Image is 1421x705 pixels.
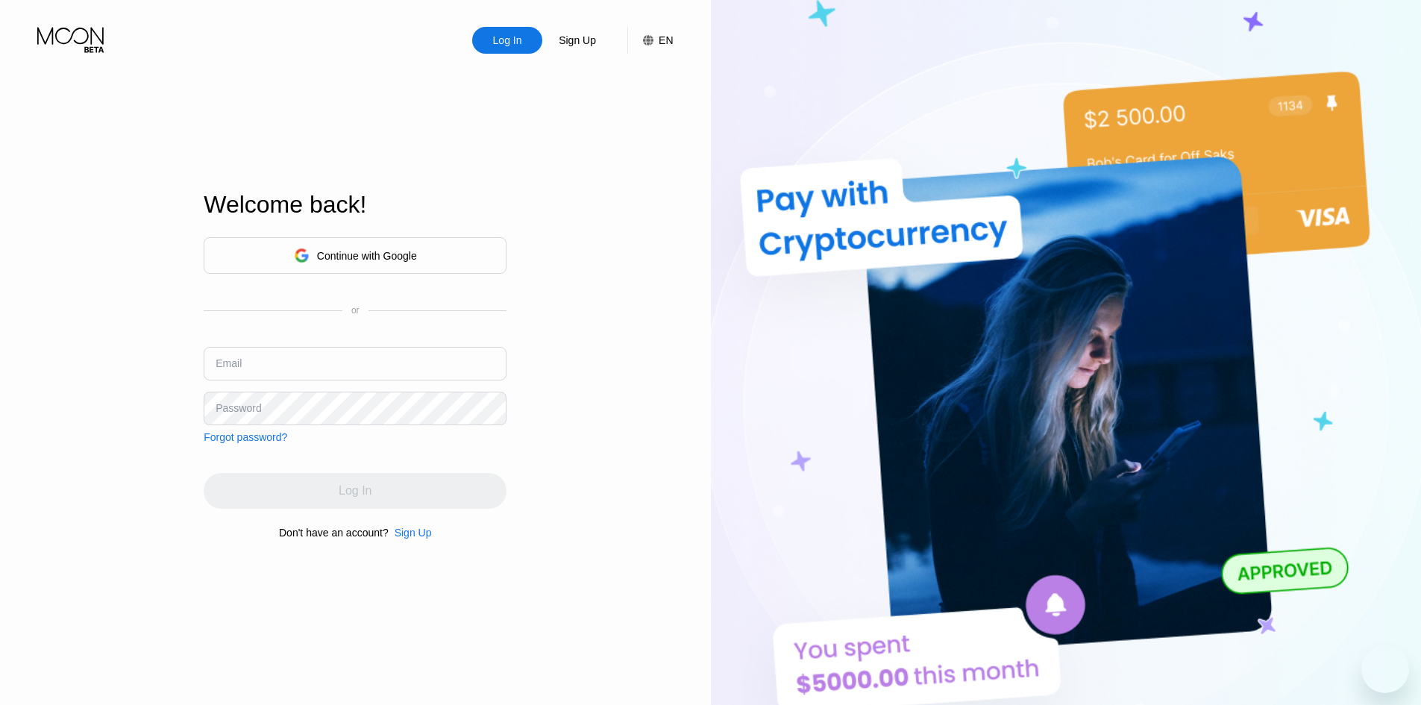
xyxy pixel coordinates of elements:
[492,33,524,48] div: Log In
[279,527,389,539] div: Don't have an account?
[204,431,287,443] div: Forgot password?
[557,33,597,48] div: Sign Up
[472,27,542,54] div: Log In
[317,250,417,262] div: Continue with Google
[204,237,506,274] div: Continue with Google
[395,527,432,539] div: Sign Up
[204,191,506,219] div: Welcome back!
[542,27,612,54] div: Sign Up
[216,402,261,414] div: Password
[627,27,673,54] div: EN
[389,527,432,539] div: Sign Up
[659,34,673,46] div: EN
[351,305,360,316] div: or
[216,357,242,369] div: Email
[1361,645,1409,693] iframe: Button to launch messaging window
